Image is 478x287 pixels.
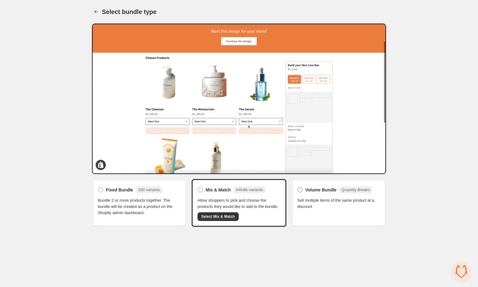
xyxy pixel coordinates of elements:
button: Back [92,7,101,16]
span: Volume Bundle [305,187,337,193]
span: Sell multiple items of the same product at a discount [297,197,380,210]
h1: Select bundle type [102,8,157,16]
span: Bundle 2 or more products together. The bundle will be created as a product on the Shopify admin ... [98,197,181,216]
span: Fixed Bundle [106,187,133,193]
span: Allow shoppers to pick and choose the products they would like to add to the bundle. [198,197,280,210]
span: Select Mix & Match [201,214,235,219]
span: Mix & Match [206,187,231,193]
a: Open chat [452,262,471,281]
button: Select Mix & Match [198,212,239,221]
span: Quantity Breaks [341,187,370,192]
span: Infinite variants [236,187,263,192]
img: Bundle Preview [92,24,386,174]
span: 100 variants [138,187,160,192]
